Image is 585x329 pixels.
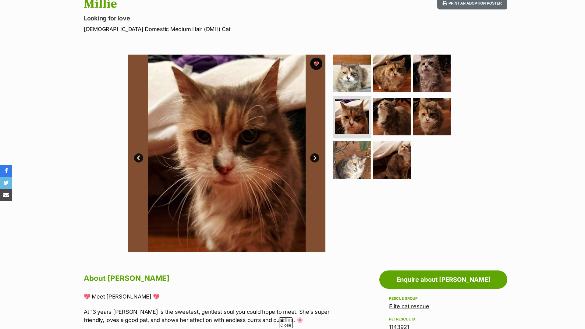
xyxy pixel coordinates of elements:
img: Photo of Millie [335,99,369,134]
img: Photo of Millie [128,55,325,252]
div: PetRescue ID [389,317,498,322]
div: Rescue group [389,296,498,301]
p: At 13 years [PERSON_NAME] is the sweetest, gentlest soul you could hope to meet. She’s super frie... [84,308,335,324]
a: Enquire about [PERSON_NAME] [379,270,507,289]
p: Looking for love [84,14,342,23]
img: Photo of Millie [333,141,371,178]
img: Photo of Millie [373,55,411,92]
img: Photo of Millie [333,55,371,92]
img: Photo of Millie [413,98,451,135]
a: Next [310,153,319,163]
span: Close [279,317,292,328]
button: favourite [310,58,322,70]
img: Photo of Millie [373,141,411,178]
a: Prev [134,153,143,163]
img: Photo of Millie [373,98,411,135]
p: [DEMOGRAPHIC_DATA] Domestic Medium Hair (DMH) Cat [84,25,342,33]
h2: About [PERSON_NAME] [84,272,335,285]
p: 💖 Meet [PERSON_NAME] 💖 [84,292,335,301]
img: Photo of Millie [413,55,451,92]
a: Elite cat rescue [389,303,429,309]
